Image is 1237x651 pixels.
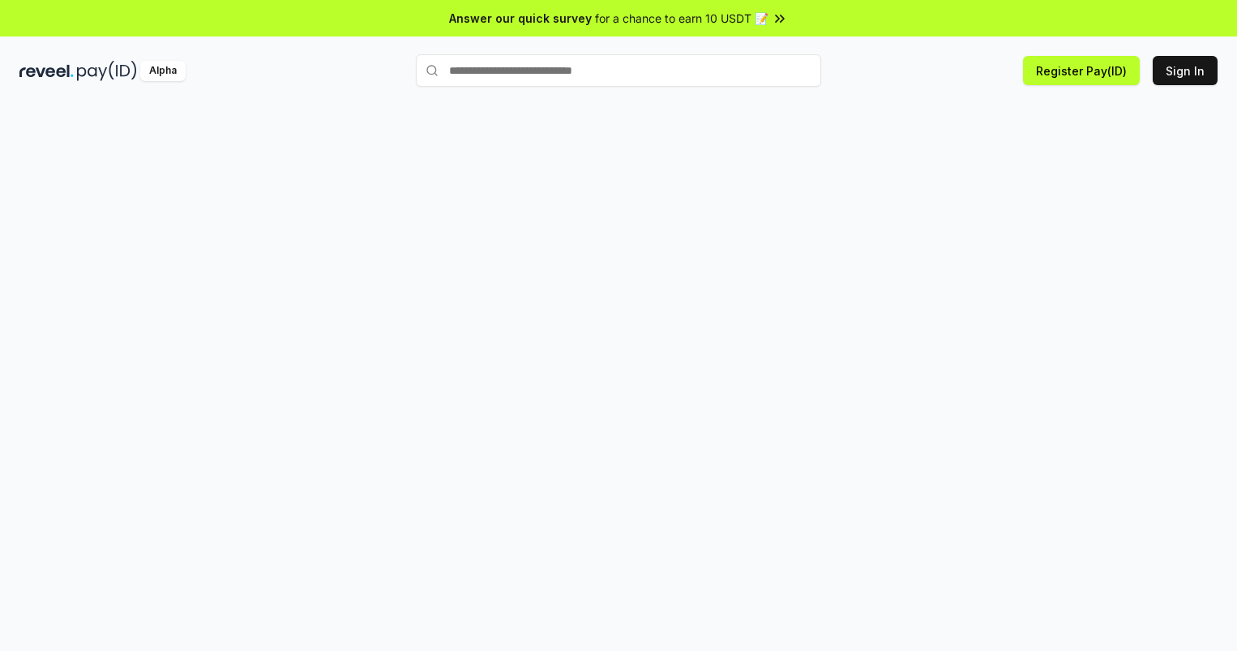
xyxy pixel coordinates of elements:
[77,61,137,81] img: pay_id
[140,61,186,81] div: Alpha
[19,61,74,81] img: reveel_dark
[595,10,768,27] span: for a chance to earn 10 USDT 📝
[1153,56,1218,85] button: Sign In
[449,10,592,27] span: Answer our quick survey
[1023,56,1140,85] button: Register Pay(ID)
